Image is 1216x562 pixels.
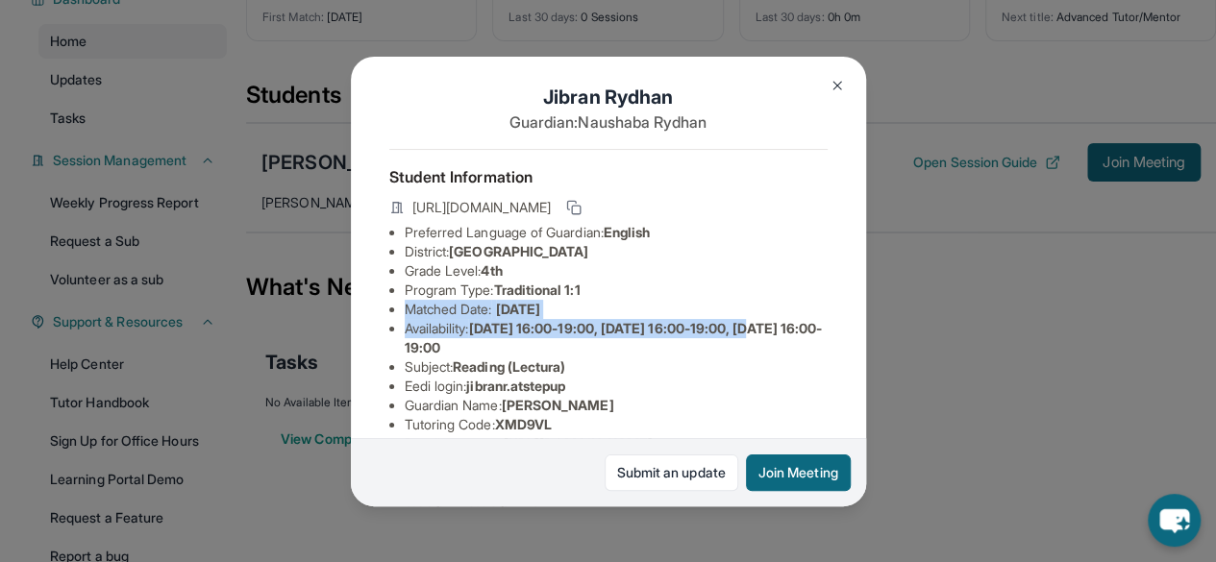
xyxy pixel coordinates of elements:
span: jibranr.atstepup [466,378,565,394]
li: Matched Date: [405,300,828,319]
span: [DATE] 16:00-19:00, [DATE] 16:00-19:00, [DATE] 16:00-19:00 [405,320,823,355]
li: Grade Level: [405,261,828,281]
li: Program Type: [405,281,828,300]
span: [URL][DOMAIN_NAME] [412,198,551,217]
li: Availability: [405,319,828,357]
h4: Student Information [389,165,828,188]
a: Submit an update [605,454,738,491]
span: Reading (Lectura) [453,358,565,375]
li: Subject : [405,357,828,377]
li: Preferred Language of Guardian: [405,223,828,242]
li: Baseline survey : [405,434,828,453]
li: Tutoring Code : [405,415,828,434]
img: Close Icon [830,78,845,93]
span: Traditional 1:1 [493,281,580,298]
span: [DATE] [496,301,540,317]
h1: Jibran Rydhan [389,84,828,110]
span: 4th [481,262,502,279]
li: District: [405,242,828,261]
span: [GEOGRAPHIC_DATA] [449,243,588,259]
li: Guardian Name : [405,396,828,415]
span: [PERSON_NAME] [502,397,614,413]
span: XMD9VL [495,416,552,432]
li: Eedi login : [405,377,828,396]
button: Copy link [562,196,585,219]
button: Join Meeting [746,454,851,491]
button: chat-button [1148,494,1201,547]
span: English [604,224,651,240]
p: Guardian: Naushaba Rydhan [389,110,828,134]
span: [URL][DOMAIN_NAME] [504,435,653,452]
